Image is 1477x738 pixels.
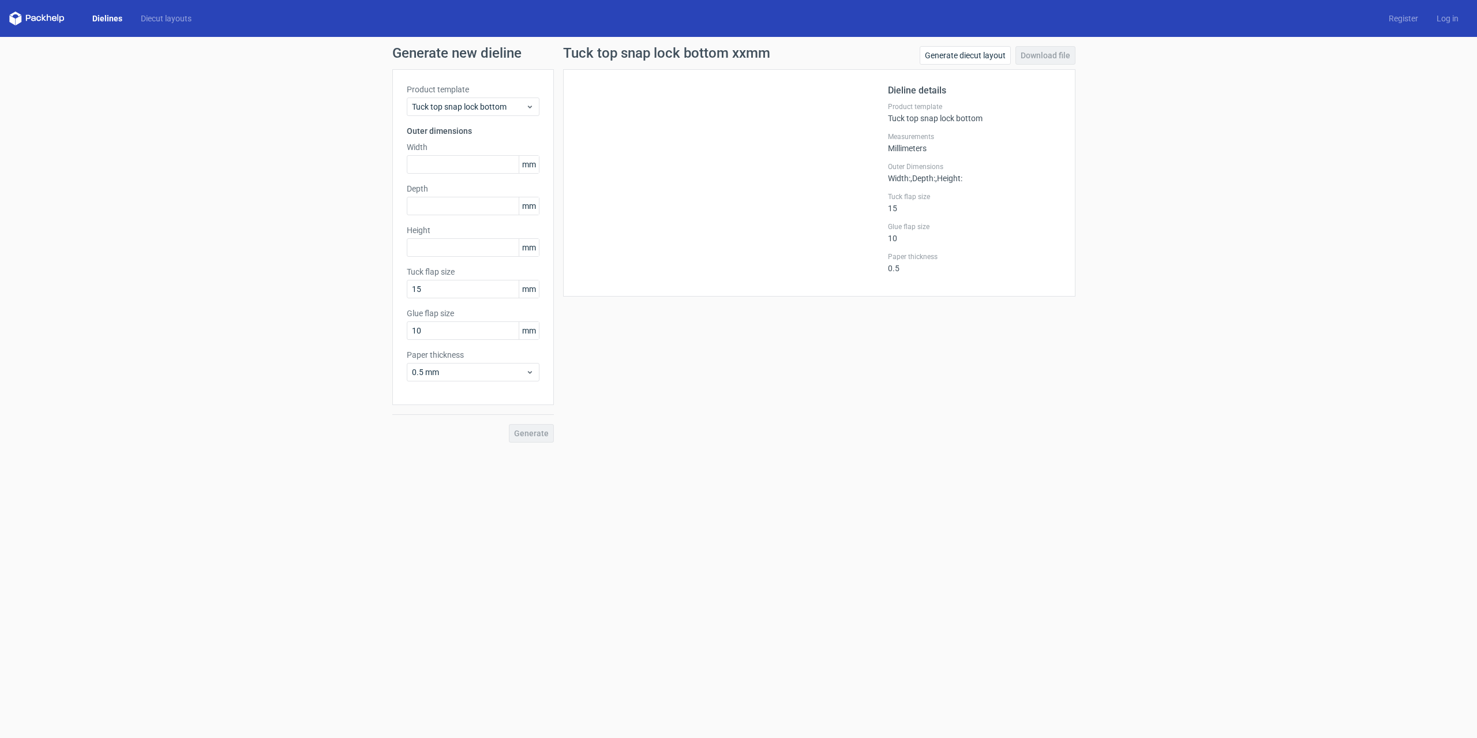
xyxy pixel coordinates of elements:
[888,192,1061,213] div: 15
[888,102,1061,111] label: Product template
[888,84,1061,98] h2: Dieline details
[407,224,539,236] label: Height
[407,141,539,153] label: Width
[888,132,1061,153] div: Millimeters
[888,252,1061,273] div: 0.5
[888,174,910,183] span: Width :
[132,13,201,24] a: Diecut layouts
[519,322,539,339] span: mm
[888,162,1061,171] label: Outer Dimensions
[920,46,1011,65] a: Generate diecut layout
[407,183,539,194] label: Depth
[407,125,539,137] h3: Outer dimensions
[519,197,539,215] span: mm
[563,46,770,60] h1: Tuck top snap lock bottom xxmm
[407,84,539,95] label: Product template
[888,102,1061,123] div: Tuck top snap lock bottom
[888,222,1061,231] label: Glue flap size
[935,174,962,183] span: , Height :
[888,132,1061,141] label: Measurements
[888,222,1061,243] div: 10
[519,156,539,173] span: mm
[407,349,539,361] label: Paper thickness
[407,308,539,319] label: Glue flap size
[412,366,526,378] span: 0.5 mm
[888,192,1061,201] label: Tuck flap size
[1379,13,1427,24] a: Register
[888,252,1061,261] label: Paper thickness
[83,13,132,24] a: Dielines
[519,239,539,256] span: mm
[1427,13,1468,24] a: Log in
[407,266,539,278] label: Tuck flap size
[412,101,526,113] span: Tuck top snap lock bottom
[519,280,539,298] span: mm
[392,46,1085,60] h1: Generate new dieline
[910,174,935,183] span: , Depth :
